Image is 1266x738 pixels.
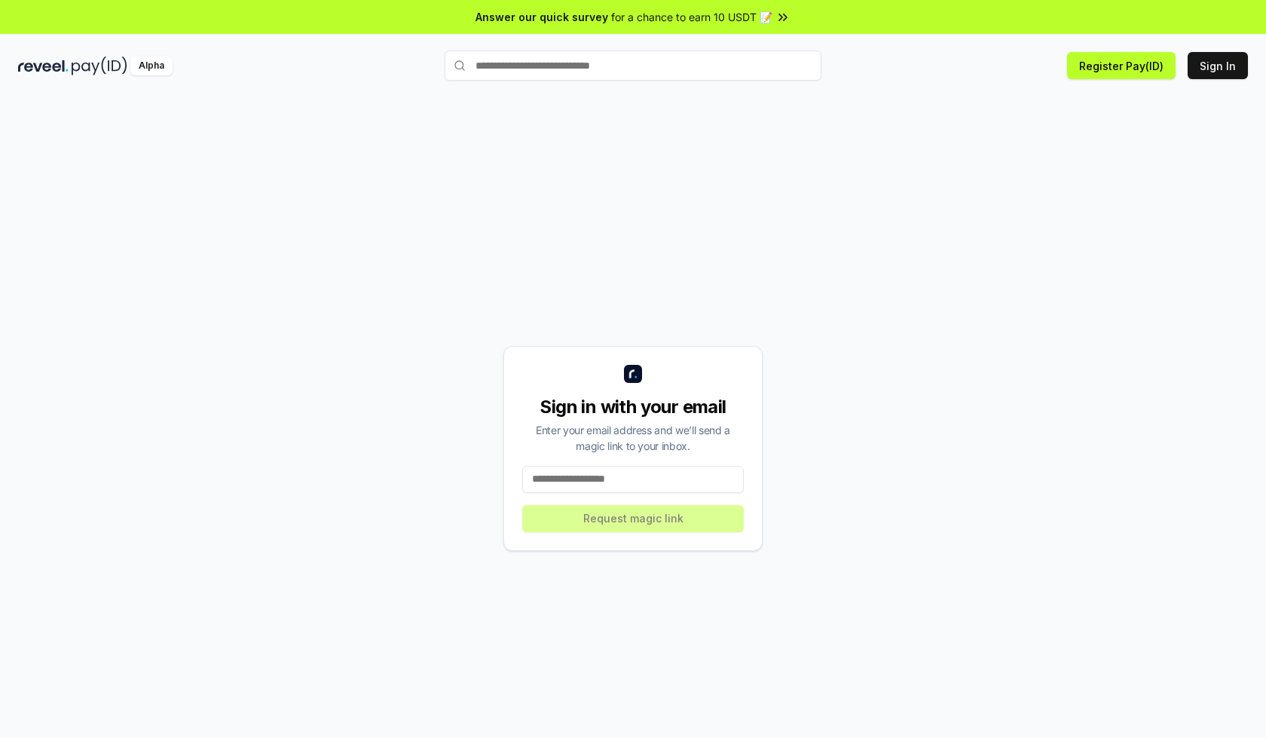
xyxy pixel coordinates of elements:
span: for a chance to earn 10 USDT 📝 [611,9,772,25]
button: Sign In [1188,52,1248,79]
div: Sign in with your email [522,395,744,419]
div: Enter your email address and we’ll send a magic link to your inbox. [522,422,744,454]
img: reveel_dark [18,57,69,75]
img: pay_id [72,57,127,75]
img: logo_small [624,365,642,383]
button: Register Pay(ID) [1067,52,1176,79]
span: Answer our quick survey [476,9,608,25]
div: Alpha [130,57,173,75]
